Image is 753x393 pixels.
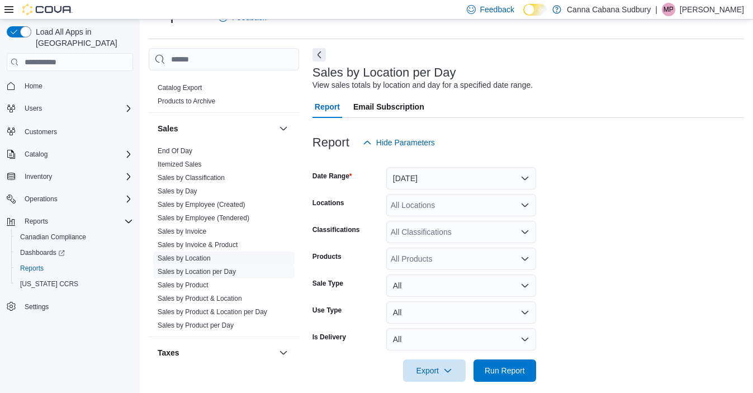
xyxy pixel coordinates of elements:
[315,96,340,118] span: Report
[312,48,326,61] button: Next
[376,137,435,148] span: Hide Parameters
[158,160,202,168] a: Itemized Sales
[158,83,202,92] span: Catalog Export
[7,73,133,344] nav: Complex example
[158,201,245,209] a: Sales by Employee (Created)
[158,308,267,316] a: Sales by Product & Location per Day
[312,333,346,342] label: Is Delivery
[25,195,58,203] span: Operations
[20,300,133,314] span: Settings
[16,262,48,275] a: Reports
[158,123,178,134] h3: Sales
[312,136,349,149] h3: Report
[158,97,215,105] a: Products to Archive
[20,192,133,206] span: Operations
[312,198,344,207] label: Locations
[149,144,299,337] div: Sales
[25,217,48,226] span: Reports
[403,359,466,382] button: Export
[2,123,138,139] button: Customers
[20,79,47,93] a: Home
[480,4,514,15] span: Feedback
[16,277,83,291] a: [US_STATE] CCRS
[277,122,290,135] button: Sales
[16,277,133,291] span: Washington CCRS
[20,102,133,115] span: Users
[386,328,536,351] button: All
[20,215,133,228] span: Reports
[2,299,138,315] button: Settings
[312,252,342,261] label: Products
[158,294,242,303] span: Sales by Product & Location
[158,174,225,182] a: Sales by Classification
[25,82,42,91] span: Home
[353,96,424,118] span: Email Subscription
[2,191,138,207] button: Operations
[25,104,42,113] span: Users
[2,78,138,94] button: Home
[149,81,299,112] div: Products
[11,245,138,261] a: Dashboards
[20,170,56,183] button: Inventory
[2,146,138,162] button: Catalog
[16,246,69,259] a: Dashboards
[20,79,133,93] span: Home
[158,241,238,249] a: Sales by Invoice & Product
[16,230,133,244] span: Canadian Compliance
[158,281,209,290] span: Sales by Product
[277,346,290,359] button: Taxes
[20,215,53,228] button: Reports
[2,214,138,229] button: Reports
[20,248,65,257] span: Dashboards
[11,276,138,292] button: [US_STATE] CCRS
[567,3,651,16] p: Canna Cabana Sudbury
[158,295,242,302] a: Sales by Product & Location
[664,3,674,16] span: MP
[20,102,46,115] button: Users
[11,261,138,276] button: Reports
[16,246,133,259] span: Dashboards
[312,172,352,181] label: Date Range
[158,228,206,235] a: Sales by Invoice
[31,26,133,49] span: Load All Apps in [GEOGRAPHIC_DATA]
[20,170,133,183] span: Inventory
[386,301,536,324] button: All
[20,192,62,206] button: Operations
[485,365,525,376] span: Run Report
[158,147,192,155] a: End Of Day
[158,160,202,169] span: Itemized Sales
[20,148,52,161] button: Catalog
[386,167,536,190] button: [DATE]
[158,227,206,236] span: Sales by Invoice
[158,321,234,330] span: Sales by Product per Day
[158,281,209,289] a: Sales by Product
[25,150,48,159] span: Catalog
[473,359,536,382] button: Run Report
[158,187,197,195] a: Sales by Day
[312,225,360,234] label: Classifications
[20,264,44,273] span: Reports
[158,268,236,276] a: Sales by Location per Day
[655,3,657,16] p: |
[158,84,202,92] a: Catalog Export
[20,124,133,138] span: Customers
[158,187,197,196] span: Sales by Day
[410,359,459,382] span: Export
[520,254,529,263] button: Open list of options
[386,274,536,297] button: All
[20,125,61,139] a: Customers
[312,66,456,79] h3: Sales by Location per Day
[20,300,53,314] a: Settings
[520,201,529,210] button: Open list of options
[11,229,138,245] button: Canadian Compliance
[158,123,274,134] button: Sales
[25,172,52,181] span: Inventory
[16,230,91,244] a: Canadian Compliance
[158,347,179,358] h3: Taxes
[358,131,439,154] button: Hide Parameters
[158,347,274,358] button: Taxes
[25,127,57,136] span: Customers
[2,101,138,116] button: Users
[158,214,249,222] a: Sales by Employee (Tendered)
